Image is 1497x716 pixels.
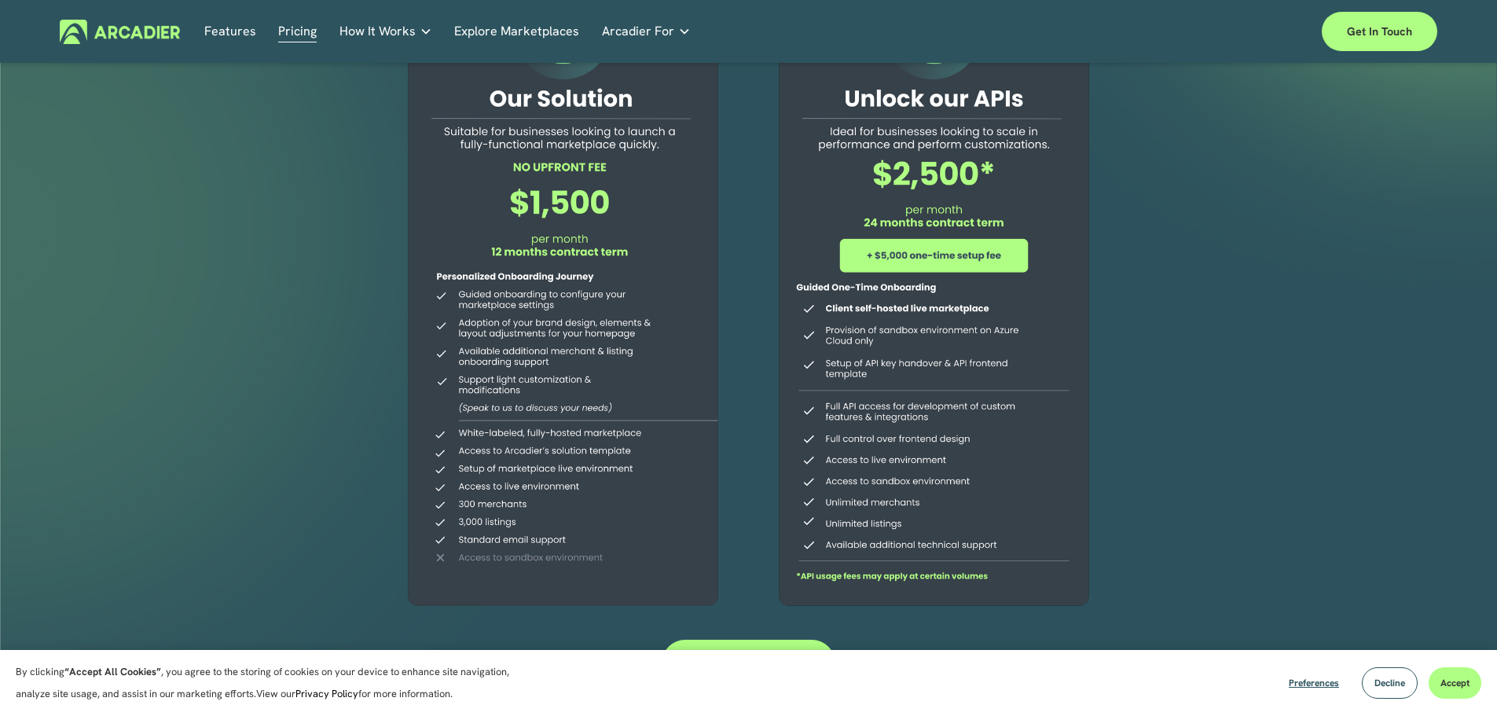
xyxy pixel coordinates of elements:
iframe: Chat Widget [1418,641,1497,716]
a: Pricing [278,20,317,44]
span: Arcadier For [602,20,674,42]
button: Decline [1362,667,1418,699]
div: Widget de chat [1418,641,1497,716]
img: Arcadier [60,20,180,44]
span: How It Works [339,20,416,42]
span: Preferences [1289,677,1339,689]
a: Features [204,20,256,44]
a: Privacy Policy [295,687,358,700]
a: Contact Us [662,640,836,687]
a: Get in touch [1322,12,1437,51]
button: Preferences [1277,667,1351,699]
a: folder dropdown [602,20,691,44]
a: folder dropdown [339,20,432,44]
strong: “Accept All Cookies” [64,665,161,678]
p: By clicking , you agree to the storing of cookies on your device to enhance site navigation, anal... [16,661,527,705]
span: Decline [1374,677,1405,689]
a: Explore Marketplaces [454,20,579,44]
